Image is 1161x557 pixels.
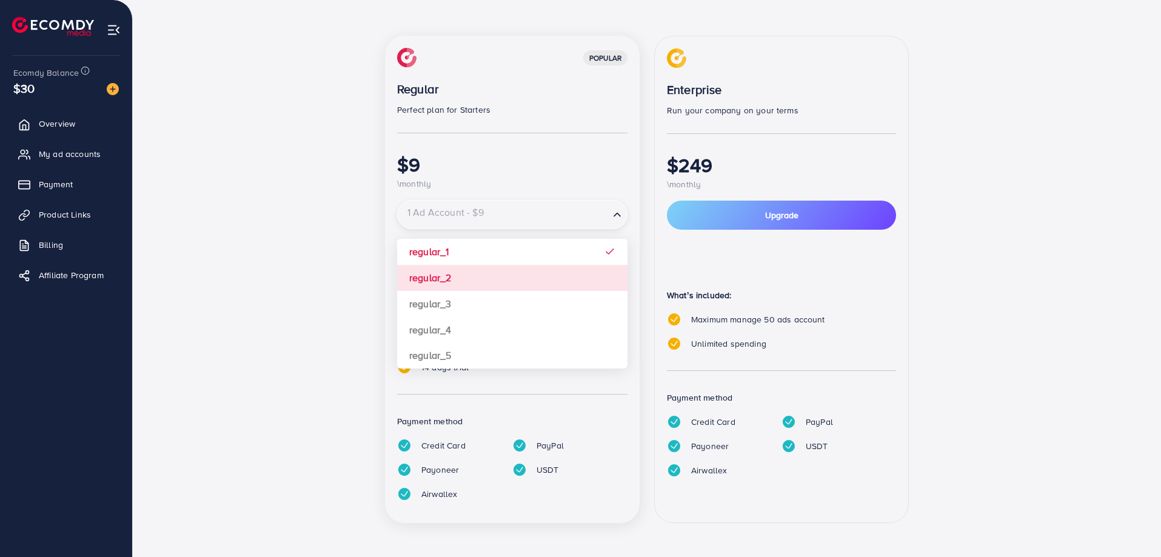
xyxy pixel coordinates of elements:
[397,153,627,176] h1: $9
[9,112,123,136] a: Overview
[781,415,796,429] img: tick
[9,142,123,166] a: My ad accounts
[667,439,681,453] img: tick
[667,48,686,68] img: img
[409,349,451,362] strong: regular_5
[512,462,527,477] img: tick
[667,201,896,230] button: Upgrade
[421,487,457,501] p: Airwallex
[107,23,121,37] img: menu
[397,438,412,453] img: tick
[409,245,449,258] strong: regular_1
[691,415,735,429] p: Credit Card
[667,82,896,97] p: Enterprise
[397,414,627,429] p: Payment method
[806,439,828,453] p: USDT
[765,209,798,221] span: Upgrade
[409,271,451,284] strong: regular_2
[13,67,79,79] span: Ecomdy Balance
[405,204,486,221] span: 1 Ad Account - $9
[1109,502,1152,548] iframe: Chat
[667,153,896,176] h1: $249
[397,178,431,190] span: \monthly
[667,288,896,302] p: What’s included:
[397,82,627,96] p: Regular
[691,338,766,350] span: Unlimited spending
[39,208,91,221] span: Product Links
[691,313,825,325] span: Maximum manage 50 ads account
[397,102,627,117] p: Perfect plan for Starters
[409,323,451,336] strong: regular_4
[399,204,608,225] input: Search for option
[667,463,681,478] img: tick
[421,462,459,477] p: Payoneer
[39,148,101,160] span: My ad accounts
[667,390,896,405] p: Payment method
[397,200,627,229] div: Search for option
[13,79,35,97] span: $30
[39,118,75,130] span: Overview
[12,17,94,36] img: logo
[9,233,123,257] a: Billing
[537,462,559,477] p: USDT
[691,463,727,478] p: Airwallex
[397,462,412,477] img: tick
[9,172,123,196] a: Payment
[397,487,412,501] img: tick
[537,438,564,453] p: PayPal
[397,360,412,375] img: tick
[667,178,701,190] span: \monthly
[781,439,796,453] img: tick
[667,312,681,327] img: tick
[9,263,123,287] a: Affiliate Program
[39,178,73,190] span: Payment
[39,239,63,251] span: Billing
[806,415,833,429] p: PayPal
[667,336,681,351] img: tick
[9,202,123,227] a: Product Links
[107,83,119,95] img: image
[691,439,729,453] p: Payoneer
[39,269,104,281] span: Affiliate Program
[512,438,527,453] img: tick
[421,438,466,453] p: Credit Card
[667,415,681,429] img: tick
[409,297,451,310] strong: regular_3
[397,48,417,67] img: img
[583,50,627,65] div: popular
[667,103,896,118] p: Run your company on your terms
